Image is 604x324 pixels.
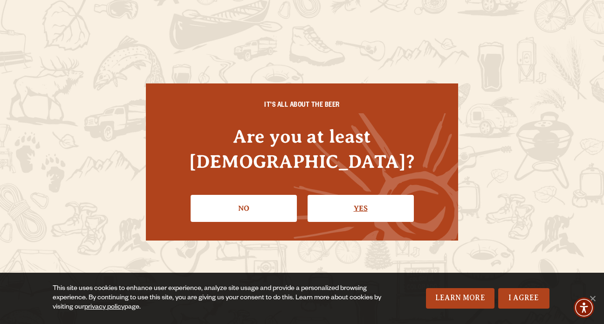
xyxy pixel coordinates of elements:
[53,284,387,312] div: This site uses cookies to enhance user experience, analyze site usage and provide a personalized ...
[84,304,124,311] a: privacy policy
[165,102,439,110] h6: IT'S ALL ABOUT THE BEER
[165,124,439,173] h4: Are you at least [DEMOGRAPHIC_DATA]?
[498,288,549,309] a: I Agree
[426,288,494,309] a: Learn More
[574,297,594,318] div: Accessibility Menu
[191,195,297,222] a: No
[308,195,414,222] a: Confirm I'm 21 or older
